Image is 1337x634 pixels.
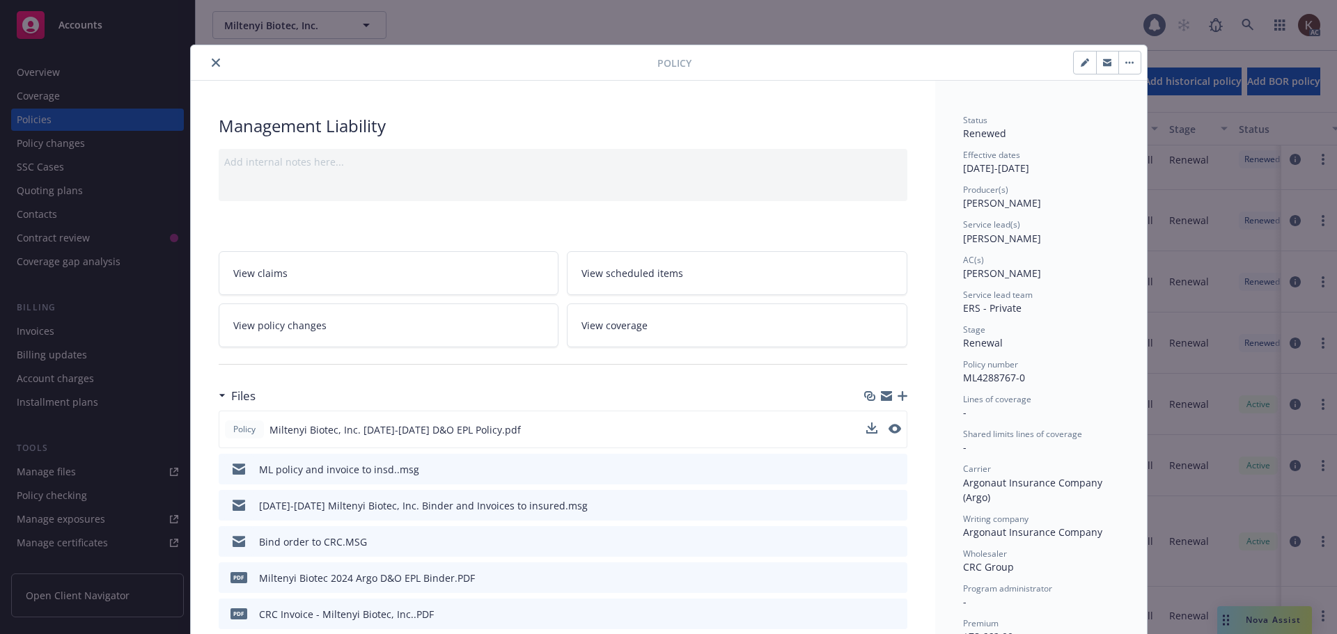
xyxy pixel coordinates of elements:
[233,266,288,280] span: View claims
[889,498,902,513] button: preview file
[567,303,907,347] a: View coverage
[963,149,1119,175] div: [DATE] - [DATE]
[963,324,985,335] span: Stage
[866,422,877,437] button: download file
[963,476,1105,504] span: Argonaut Insurance Company (Argo)
[233,318,327,333] span: View policy changes
[259,607,434,621] div: CRC Invoice - Miltenyi Biotec, Inc..PDF
[963,513,1029,525] span: Writing company
[889,534,902,549] button: preview file
[889,422,901,437] button: preview file
[963,463,991,475] span: Carrier
[889,607,902,621] button: preview file
[219,387,256,405] div: Files
[867,607,878,621] button: download file
[963,254,984,266] span: AC(s)
[963,127,1006,140] span: Renewed
[889,571,902,585] button: preview file
[963,428,1082,440] span: Shared limits lines of coverage
[963,301,1022,315] span: ERS - Private
[224,154,902,169] div: Add internal notes here...
[963,219,1020,230] span: Service lead(s)
[963,358,1018,370] span: Policy number
[219,114,907,138] div: Management Liability
[867,498,878,513] button: download file
[963,583,1052,594] span: Program administrator
[567,251,907,295] a: View scheduled items
[963,371,1025,384] span: ML4288767-0
[889,424,901,434] button: preview file
[866,422,877,434] button: download file
[963,336,1003,349] span: Renewal
[259,534,367,549] div: Bind order to CRC.MSG
[208,54,224,71] button: close
[867,534,878,549] button: download file
[963,267,1041,280] span: [PERSON_NAME]
[259,571,475,585] div: Miltenyi Biotec 2024 Argo D&O EPL Binder.PDF
[867,462,878,477] button: download file
[963,617,999,629] span: Premium
[219,251,559,295] a: View claims
[231,387,256,405] h3: Files
[963,548,1007,560] span: Wholesaler
[963,232,1041,245] span: [PERSON_NAME]
[963,289,1033,301] span: Service lead team
[963,149,1020,161] span: Effective dates
[259,498,588,513] div: [DATE]-[DATE] Miltenyi Biotec, Inc. Binder and Invoices to insured.msg
[963,393,1031,405] span: Lines of coverage
[581,318,648,333] span: View coverage
[657,56,691,70] span: Policy
[269,422,521,437] span: Miltenyi Biotec, Inc. [DATE]-[DATE] D&O EPL Policy.pdf
[230,423,258,436] span: Policy
[963,525,1102,539] span: Argonaut Insurance Company
[963,405,1119,420] div: -
[581,266,683,280] span: View scheduled items
[963,184,1008,196] span: Producer(s)
[230,572,247,583] span: PDF
[867,571,878,585] button: download file
[230,608,247,619] span: PDF
[963,560,1014,573] span: CRC Group
[963,196,1041,209] span: [PERSON_NAME]
[963,440,1119,454] div: -
[259,462,419,477] div: ML policy and invoice to insd..msg
[219,303,559,347] a: View policy changes
[963,114,987,126] span: Status
[963,595,967,608] span: -
[889,462,902,477] button: preview file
